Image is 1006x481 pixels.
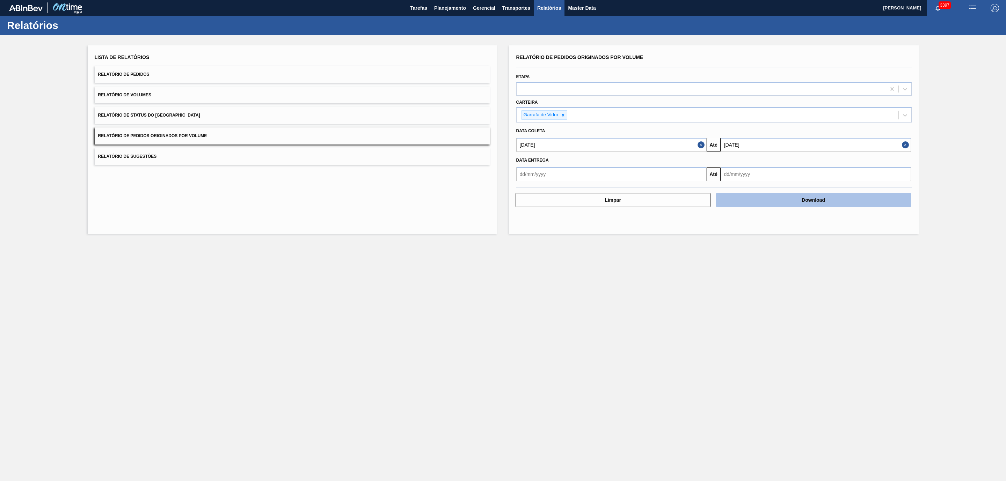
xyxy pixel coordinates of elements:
span: Relatório de Status do [GEOGRAPHIC_DATA] [98,113,200,118]
span: Tarefas [410,4,427,12]
img: Logout [991,4,999,12]
button: Relatório de Status do [GEOGRAPHIC_DATA] [95,107,490,124]
h1: Relatórios [7,21,131,29]
span: Master Data [568,4,596,12]
span: Data coleta [516,128,545,133]
input: dd/mm/yyyy [516,167,707,181]
button: Até [707,138,721,152]
span: Relatório de Pedidos [98,72,150,77]
div: Garrafa de Vidro [522,111,560,119]
label: Carteira [516,100,538,105]
span: Transportes [502,4,530,12]
img: TNhmsLtSVTkK8tSr43FrP2fwEKptu5GPRR3wAAAABJRU5ErkJggg== [9,5,43,11]
button: Relatório de Pedidos Originados por Volume [95,127,490,145]
button: Relatório de Volumes [95,87,490,104]
span: 3397 [939,1,951,9]
input: dd/mm/yyyy [721,138,911,152]
span: Relatório de Pedidos Originados por Volume [516,54,643,60]
span: Relatório de Volumes [98,92,151,97]
span: Relatórios [537,4,561,12]
input: dd/mm/yyyy [516,138,707,152]
span: Lista de Relatórios [95,54,150,60]
input: dd/mm/yyyy [721,167,911,181]
button: Relatório de Pedidos [95,66,490,83]
label: Etapa [516,74,530,79]
button: Até [707,167,721,181]
span: Gerencial [473,4,495,12]
span: Data entrega [516,158,549,163]
button: Limpar [516,193,710,207]
span: Relatório de Sugestões [98,154,157,159]
button: Close [698,138,707,152]
span: Relatório de Pedidos Originados por Volume [98,133,207,138]
img: userActions [968,4,977,12]
button: Download [716,193,911,207]
button: Close [902,138,911,152]
button: Relatório de Sugestões [95,148,490,165]
span: Planejamento [434,4,466,12]
button: Notificações [927,3,949,13]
